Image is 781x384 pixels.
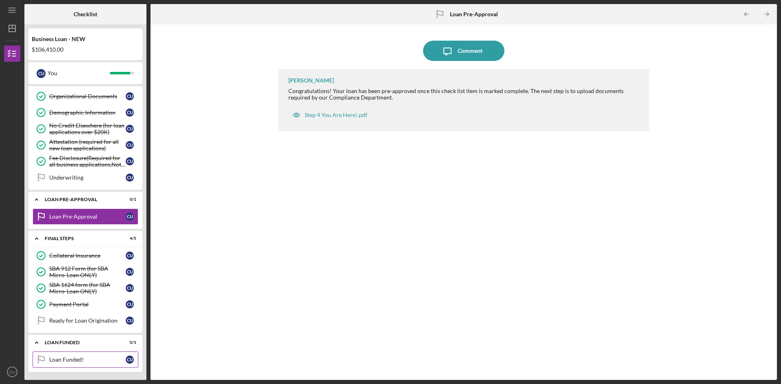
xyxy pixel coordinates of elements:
div: Step 4 You Are Here!.pdf [305,112,367,118]
div: No Credit Elsewhere (for loan applications over $20K) [49,122,126,135]
div: C U [126,356,134,364]
div: C U [126,174,134,182]
div: Collateral Insurance [49,252,126,259]
div: 0 / 1 [122,197,136,202]
div: SBA 1624 form (for SBA Micro-Loan ONLY) [49,282,126,295]
div: C U [126,125,134,133]
div: C U [126,300,134,308]
div: Demographic Information [49,109,126,116]
div: [PERSON_NAME] [288,77,334,84]
a: SBA 1624 form (for SBA Micro-Loan ONLY)CU [33,280,138,296]
div: 0 / 1 [122,340,136,345]
div: 4 / 5 [122,236,136,241]
div: Comment [458,41,482,61]
button: Step 4 You Are Here!.pdf [288,107,371,123]
div: C U [126,284,134,292]
div: FINAL STEPS [45,236,116,241]
div: Congratulations! Your loan has been pre-approved once this check list item is marked complete. Th... [288,88,641,101]
text: CU [9,370,15,374]
a: No Credit Elsewhere (for loan applications over $20K)CU [33,121,138,137]
div: LOAN PRE-APPROVAL [45,197,116,202]
a: Collateral InsuranceCU [33,247,138,264]
div: SBA 912 Form (for SBA Micro-Loan ONLY) [49,265,126,278]
div: C U [126,157,134,165]
div: Loan Pre-Approval [49,213,126,220]
div: C U [126,252,134,260]
a: Organizational DocumentsCU [33,88,138,104]
div: Attestation (required for all new loan applications) [49,139,126,152]
div: Ready for Loan Origination [49,317,126,324]
a: UnderwritingCU [33,169,138,186]
b: Checklist [74,11,97,17]
div: LOAN FUNDED [45,340,116,345]
a: Ready for Loan OriginationCU [33,312,138,329]
button: Comment [423,41,504,61]
div: C U [126,268,134,276]
a: Loan Pre-ApprovalCU [33,208,138,225]
div: C U [126,108,134,117]
div: $106,410.00 [32,46,139,53]
div: C U [126,317,134,325]
a: Attestation (required for all new loan applications)CU [33,137,138,153]
div: C U [126,92,134,100]
button: CU [4,364,20,380]
div: C U [126,213,134,221]
a: Demographic InformationCU [33,104,138,121]
a: Fee Disclosure(Required for all business applications,Not needed for Contractor loans)CU [33,153,138,169]
div: You [48,66,110,80]
div: Business Loan - NEW [32,36,139,42]
div: Fee Disclosure(Required for all business applications,Not needed for Contractor loans) [49,155,126,168]
div: C U [37,69,46,78]
b: Loan Pre-Approval [450,11,498,17]
div: Loan Funded! [49,356,126,363]
a: Payment PortalCU [33,296,138,312]
a: Loan Funded!CU [33,351,138,368]
div: C U [126,141,134,149]
div: Organizational Documents [49,93,126,100]
div: Underwriting [49,174,126,181]
a: SBA 912 Form (for SBA Micro-Loan ONLY)CU [33,264,138,280]
div: Payment Portal [49,301,126,308]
